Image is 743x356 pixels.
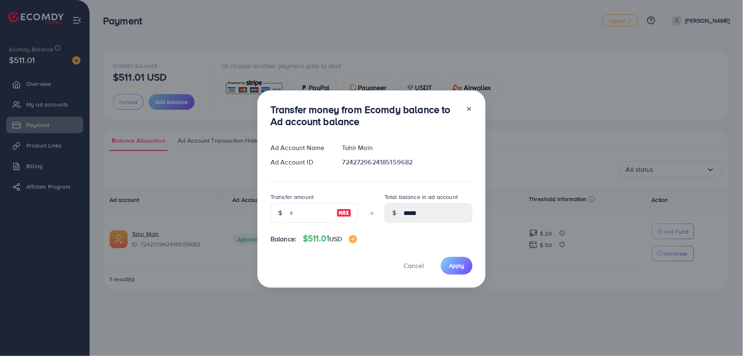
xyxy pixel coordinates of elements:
iframe: Chat [708,319,737,350]
h3: Transfer money from Ecomdy balance to Ad account balance [271,104,459,127]
button: Apply [441,257,472,275]
label: Total balance in ad account [385,193,458,201]
span: USD [329,234,342,243]
div: Ad Account ID [264,157,336,167]
span: Apply [449,261,464,270]
img: image [337,208,351,218]
label: Transfer amount [271,193,314,201]
h4: $511.01 [303,233,357,244]
div: Tahir Main [336,143,479,153]
button: Cancel [393,257,434,275]
img: image [349,235,357,243]
div: Ad Account Name [264,143,336,153]
span: Cancel [404,261,424,270]
span: Balance: [271,234,296,244]
div: 7242729624185159682 [336,157,479,167]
